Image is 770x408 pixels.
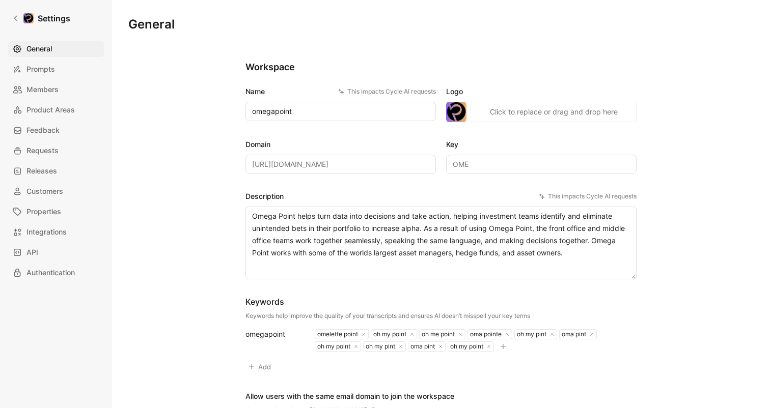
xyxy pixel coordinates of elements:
[26,246,38,258] span: API
[420,330,455,338] div: oh me point
[371,330,406,338] div: oh my point
[26,185,63,197] span: Customers
[245,85,436,98] label: Name
[315,330,358,338] div: omelette point
[245,155,436,174] input: Some placeholder
[245,312,530,320] div: Keywords help improve the quality of your transcripts and ensures AI doesn’t misspell your key terms
[8,81,104,98] a: Members
[245,61,637,73] h2: Workspace
[245,328,302,340] div: omegapoint
[539,191,637,201] div: This impacts Cycle AI requests
[448,342,483,351] div: oh my point
[8,265,104,281] a: Authentication
[8,41,104,57] a: General
[446,138,637,151] label: Key
[8,224,104,240] a: Integrations
[8,142,104,159] a: Requests
[26,104,75,116] span: Product Areas
[26,43,52,55] span: General
[8,8,74,28] a: Settings
[8,102,104,118] a: Product Areas
[364,342,395,351] div: oh my pint
[245,138,436,151] label: Domain
[26,83,59,96] span: Members
[245,360,276,374] button: Add
[515,330,546,338] div: oh my pint
[446,85,637,98] label: Logo
[8,203,104,220] a: Properties
[8,61,104,77] a: Prompts
[26,165,57,177] span: Releases
[338,86,436,97] div: This impacts Cycle AI requests
[8,244,104,260] a: API
[560,330,586,338] div: oma pint
[26,206,61,218] span: Properties
[8,122,104,138] a: Feedback
[408,342,435,351] div: oma pint
[8,163,104,179] a: Releases
[26,63,55,75] span: Prompts
[245,296,530,308] div: Keywords
[26,267,75,279] span: Authentication
[446,102,466,122] img: logo
[245,390,454,402] div: Allow users with the same email domain to join the workspace
[468,330,502,338] div: oma pointe
[26,144,59,157] span: Requests
[245,190,637,202] label: Description
[8,183,104,199] a: Customers
[128,16,175,33] h1: General
[245,207,637,279] textarea: Omega Point helps turn data into decisions and take action, helping investment teams identify and...
[26,124,60,136] span: Feedback
[315,342,350,351] div: oh my point
[471,102,637,122] button: Click to replace or drag and drop here
[26,226,67,238] span: Integrations
[38,12,70,24] h1: Settings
